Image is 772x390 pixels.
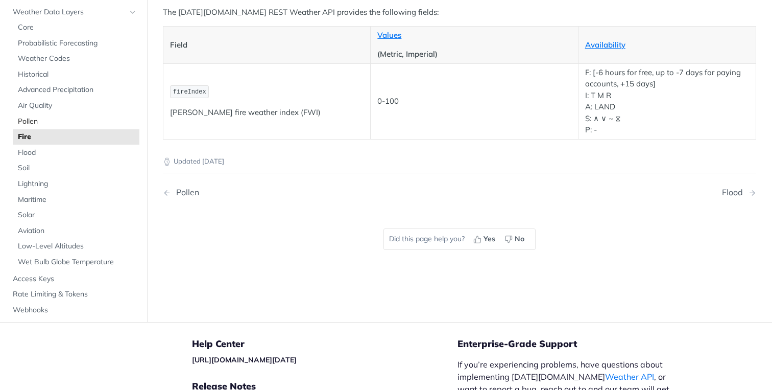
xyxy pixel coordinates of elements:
[170,39,364,51] p: Field
[18,85,137,95] span: Advanced Precipitation
[18,210,137,220] span: Solar
[18,132,137,142] span: Fire
[13,223,139,239] a: Aviation
[18,163,137,173] span: Soil
[605,372,654,382] a: Weather API
[192,338,457,350] h5: Help Center
[13,36,139,51] a: Probabilistic Forecasting
[13,129,139,145] a: Fire
[377,96,571,107] p: 0-100
[8,5,139,20] a: Weather Data LayersHide subpages for Weather Data Layers
[170,107,364,119] p: [PERSON_NAME] fire weather index (FWI)
[173,88,206,96] span: fireIndex
[8,318,139,333] a: Versioning
[18,101,137,111] span: Air Quality
[13,67,139,82] a: Historical
[163,156,756,167] p: Updated [DATE]
[13,51,139,66] a: Weather Codes
[13,160,139,176] a: Soil
[18,70,137,80] span: Historical
[163,188,417,197] a: Previous Page: Pollen
[13,98,139,113] a: Air Quality
[13,274,137,284] span: Access Keys
[722,188,756,197] a: Next Page: Flood
[13,82,139,98] a: Advanced Precipitation
[192,355,297,364] a: [URL][DOMAIN_NAME][DATE]
[13,255,139,270] a: Wet Bulb Globe Temperature
[18,148,137,158] span: Flood
[163,7,756,18] p: The [DATE][DOMAIN_NAME] REST Weather API provides the following fields:
[18,54,137,64] span: Weather Codes
[18,195,137,205] span: Maritime
[470,232,501,247] button: Yes
[171,188,199,197] div: Pollen
[383,228,536,250] div: Did this page help you?
[8,303,139,318] a: Webhooks
[129,8,137,16] button: Hide subpages for Weather Data Layers
[13,192,139,208] a: Maritime
[13,239,139,254] a: Low-Level Altitudes
[18,22,137,33] span: Core
[13,7,126,17] span: Weather Data Layers
[18,257,137,267] span: Wet Bulb Globe Temperature
[13,289,137,300] span: Rate Limiting & Tokens
[585,67,749,136] p: F: [-6 hours for free, up to -7 days for paying accounts, +15 days] I: T M R A: LAND S: ∧ ∨ ~ ⧖ P: -
[377,49,571,60] p: (Metric, Imperial)
[18,38,137,49] span: Probabilistic Forecasting
[484,234,495,244] span: Yes
[13,176,139,192] a: Lightning
[8,287,139,302] a: Rate Limiting & Tokens
[501,232,530,247] button: No
[585,40,625,50] a: Availability
[13,114,139,129] a: Pollen
[377,30,401,40] a: Values
[13,305,137,315] span: Webhooks
[722,188,748,197] div: Flood
[163,177,756,208] nav: Pagination Controls
[8,271,139,287] a: Access Keys
[18,179,137,189] span: Lightning
[13,208,139,223] a: Solar
[18,241,137,251] span: Low-Level Altitudes
[18,117,137,127] span: Pollen
[13,20,139,35] a: Core
[457,338,696,350] h5: Enterprise-Grade Support
[515,234,524,244] span: No
[13,320,137,331] span: Versioning
[13,145,139,160] a: Flood
[18,226,137,236] span: Aviation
